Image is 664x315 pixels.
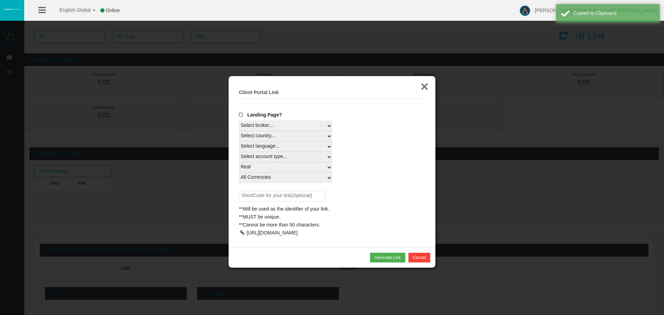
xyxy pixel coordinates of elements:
[408,253,430,262] button: Cancel
[239,221,425,229] div: **Cannot be more than 50 characters.
[239,230,245,235] div: Copy Direct Link
[421,80,428,93] button: ×
[106,8,120,13] span: Online
[239,205,425,213] div: **Will be used as the identifier of your link.
[247,230,298,235] div: [URL][DOMAIN_NAME]
[239,213,425,221] div: **MUST be unique.
[3,8,21,11] img: logo.svg
[370,253,405,262] button: Generate Link
[520,6,530,16] img: user-image
[535,8,657,13] span: [PERSON_NAME] [PERSON_NAME] [PERSON_NAME]
[239,90,279,95] b: Client Portal Link
[239,191,325,202] input: ShortCode for your link(Optional)
[247,112,282,118] span: Landing Page?
[573,9,655,17] div: Copied to Clipboard
[50,7,91,13] span: English Global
